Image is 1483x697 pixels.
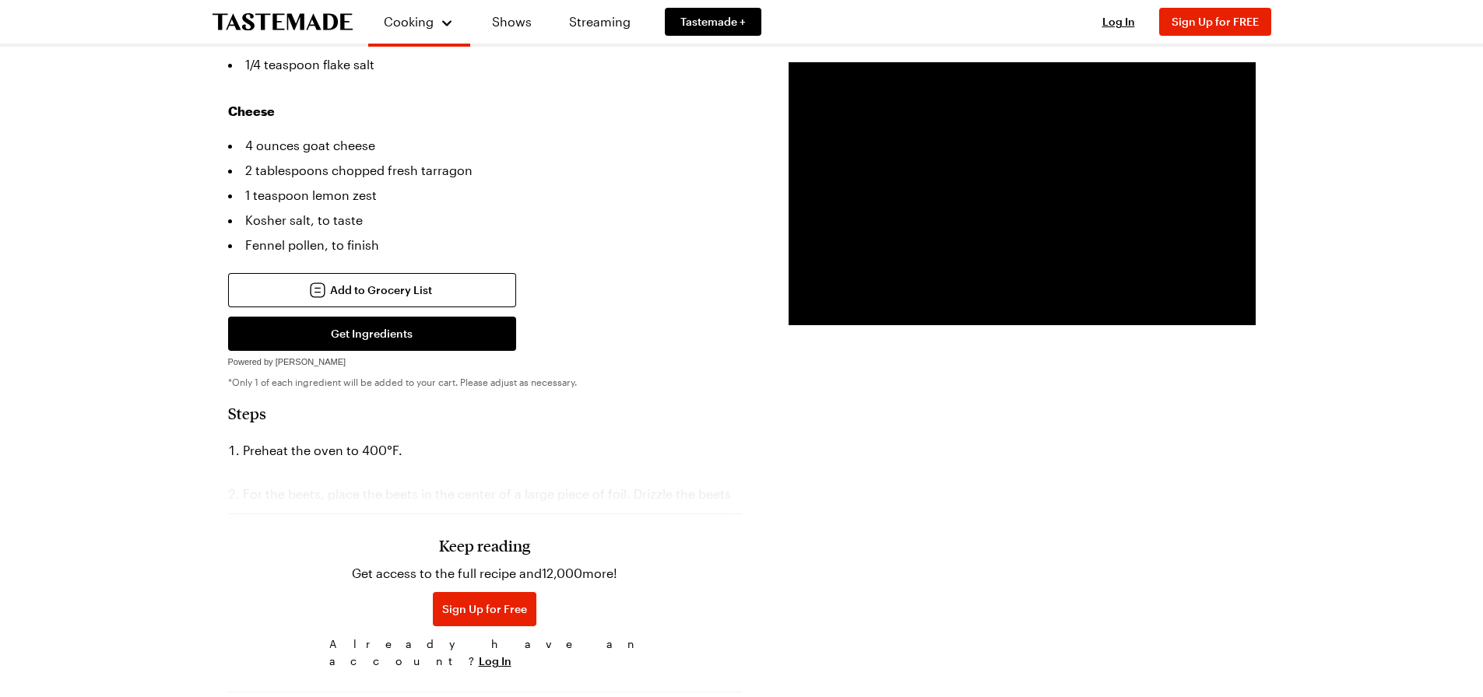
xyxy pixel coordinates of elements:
[213,13,353,31] a: To Tastemade Home Page
[228,273,516,307] button: Add to Grocery List
[228,438,742,463] li: Preheat the oven to 400°F.
[384,6,455,37] button: Cooking
[329,636,641,670] span: Already have an account?
[228,233,742,257] li: Fennel pollen, to finish
[228,133,742,158] li: 4 ounces goat cheese
[1102,15,1135,28] span: Log In
[479,653,511,669] button: Log In
[228,376,742,388] p: *Only 1 of each ingredient will be added to your cart. Please adjust as necessary.
[330,282,432,298] span: Add to Grocery List
[228,158,742,183] li: 2 tablespoons chopped fresh tarragon
[439,536,530,555] h3: Keep reading
[228,317,516,351] button: Get Ingredients
[228,52,742,77] li: 1/4 teaspoon flake salt
[680,14,746,30] span: Tastemade +
[1159,8,1271,36] button: Sign Up for FREE
[228,352,346,367] a: Powered by [PERSON_NAME]
[228,102,742,121] h3: Cheese
[352,564,617,583] p: Get access to the full recipe and 12,000 more!
[433,592,536,626] button: Sign Up for Free
[384,14,434,29] span: Cooking
[228,183,742,208] li: 1 teaspoon lemon zest
[228,357,346,366] span: Powered by [PERSON_NAME]
[665,8,761,36] a: Tastemade +
[228,404,742,422] h2: Steps
[789,62,1256,325] video-js: Video Player
[228,208,742,233] li: Kosher salt, to taste
[1088,14,1150,30] button: Log In
[1172,15,1259,28] span: Sign Up for FREE
[442,601,527,617] span: Sign Up for Free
